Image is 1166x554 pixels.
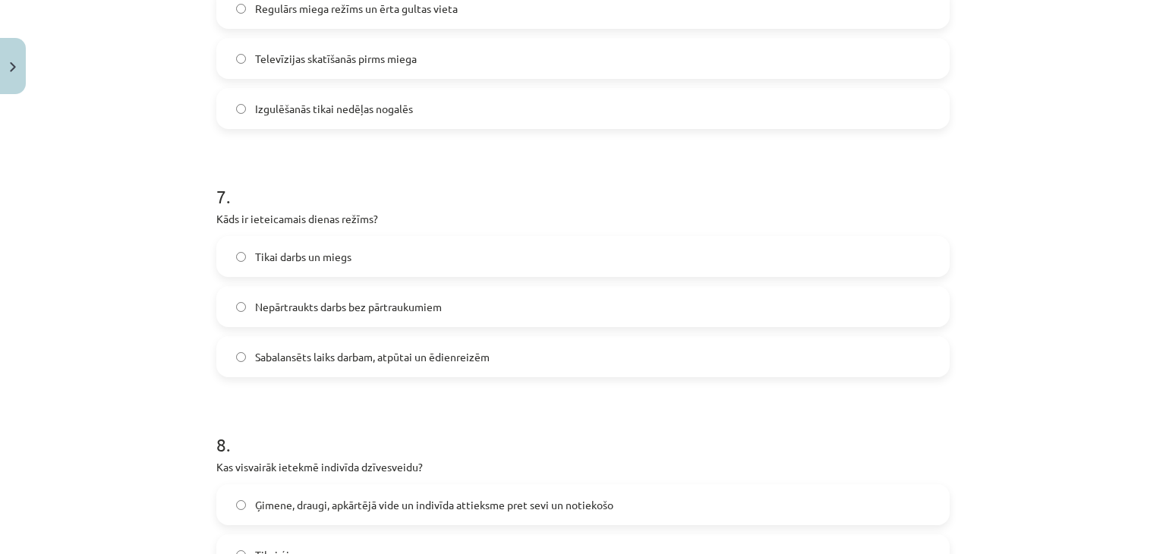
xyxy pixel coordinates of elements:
input: Ģimene, draugi, apkārtējā vide un indivīda attieksme pret sevi un notiekošo [236,500,246,510]
span: Televīzijas skatīšanās pirms miega [255,51,417,67]
span: Sabalansēts laiks darbam, atpūtai un ēdienreizēm [255,349,490,365]
input: Izgulēšanās tikai nedēļas nogalēs [236,104,246,114]
span: Izgulēšanās tikai nedēļas nogalēs [255,101,413,117]
input: Nepārtraukts darbs bez pārtraukumiem [236,302,246,312]
span: Tikai darbs un miegs [255,249,351,265]
span: Ģimene, draugi, apkārtējā vide un indivīda attieksme pret sevi un notiekošo [255,497,613,513]
input: Regulārs miega režīms un ērta gultas vieta [236,4,246,14]
p: Kas visvairāk ietekmē indivīda dzīvesveidu? [216,459,950,475]
p: Kāds ir ieteicamais dienas režīms? [216,211,950,227]
span: Nepārtraukts darbs bez pārtraukumiem [255,299,442,315]
img: icon-close-lesson-0947bae3869378f0d4975bcd49f059093ad1ed9edebbc8119c70593378902aed.svg [10,62,16,72]
input: Tikai darbs un miegs [236,252,246,262]
input: Sabalansēts laiks darbam, atpūtai un ēdienreizēm [236,352,246,362]
h1: 8 . [216,408,950,455]
input: Televīzijas skatīšanās pirms miega [236,54,246,64]
span: Regulārs miega režīms un ērta gultas vieta [255,1,458,17]
h1: 7 . [216,159,950,206]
